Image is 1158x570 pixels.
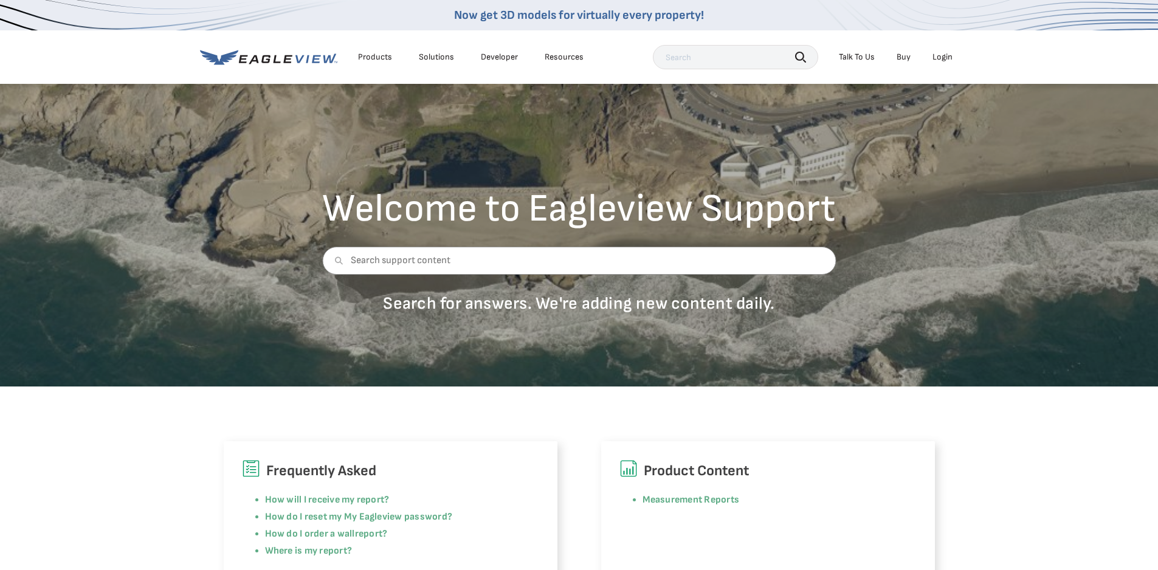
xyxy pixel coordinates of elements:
a: Measurement Reports [643,494,740,506]
input: Search [653,45,818,69]
a: report [355,528,382,540]
div: Products [358,52,392,63]
div: Login [932,52,953,63]
h6: Product Content [619,459,917,482]
a: ? [382,528,387,540]
p: Search for answers. We're adding new content daily. [322,293,836,314]
a: Now get 3D models for virtually every property! [454,8,704,22]
a: How will I receive my report? [265,494,390,506]
h6: Frequently Asked [242,459,539,482]
a: How do I order a wall [265,528,355,540]
a: How do I reset my My Eagleview password? [265,511,453,523]
a: Where is my report? [265,545,353,557]
div: Talk To Us [839,52,875,63]
a: Buy [897,52,911,63]
a: Developer [481,52,518,63]
input: Search support content [322,247,836,275]
h2: Welcome to Eagleview Support [322,190,836,228]
div: Solutions [419,52,454,63]
div: Resources [545,52,584,63]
